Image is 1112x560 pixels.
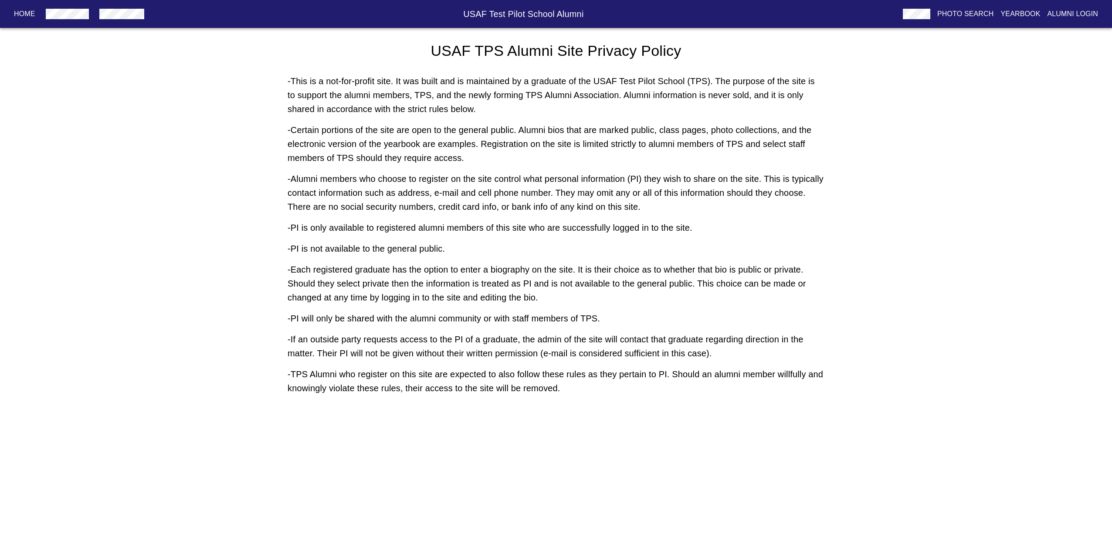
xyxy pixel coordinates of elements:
p: - TPS Alumni who register on this site are expected to also follow these rules as they pertain to... [288,367,824,395]
h4: USAF TPS Alumni Site Privacy Policy [431,42,681,60]
button: Yearbook [997,6,1044,22]
p: Photo Search [937,9,994,19]
h6: USAF Test Pilot School Alumni [148,7,899,21]
p: - Each registered graduate has the option to enter a biography on the site. It is their choice as... [288,263,824,304]
p: Yearbook [1000,9,1040,19]
p: - Certain portions of the site are open to the general public. Alumni bios that are marked public... [288,123,824,165]
p: - PI is not available to the general public. [288,242,445,256]
p: - This is a not-for-profit site. It was built and is maintained by a graduate of the USAF Test Pi... [288,74,824,116]
p: - If an outside party requests access to the PI of a graduate, the admin of the site will contact... [288,332,824,360]
p: - PI will only be shared with the alumni community or with staff members of TPS. [288,311,600,325]
p: - PI is only available to registered alumni members of this site who are successfully logged in t... [288,221,692,235]
p: - Alumni members who choose to register on the site control what personal information (PI) they w... [288,172,824,214]
button: Home [10,6,39,22]
p: Home [14,9,35,19]
button: Photo Search [934,6,997,22]
p: Alumni Login [1048,9,1098,19]
button: Alumni Login [1044,6,1102,22]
